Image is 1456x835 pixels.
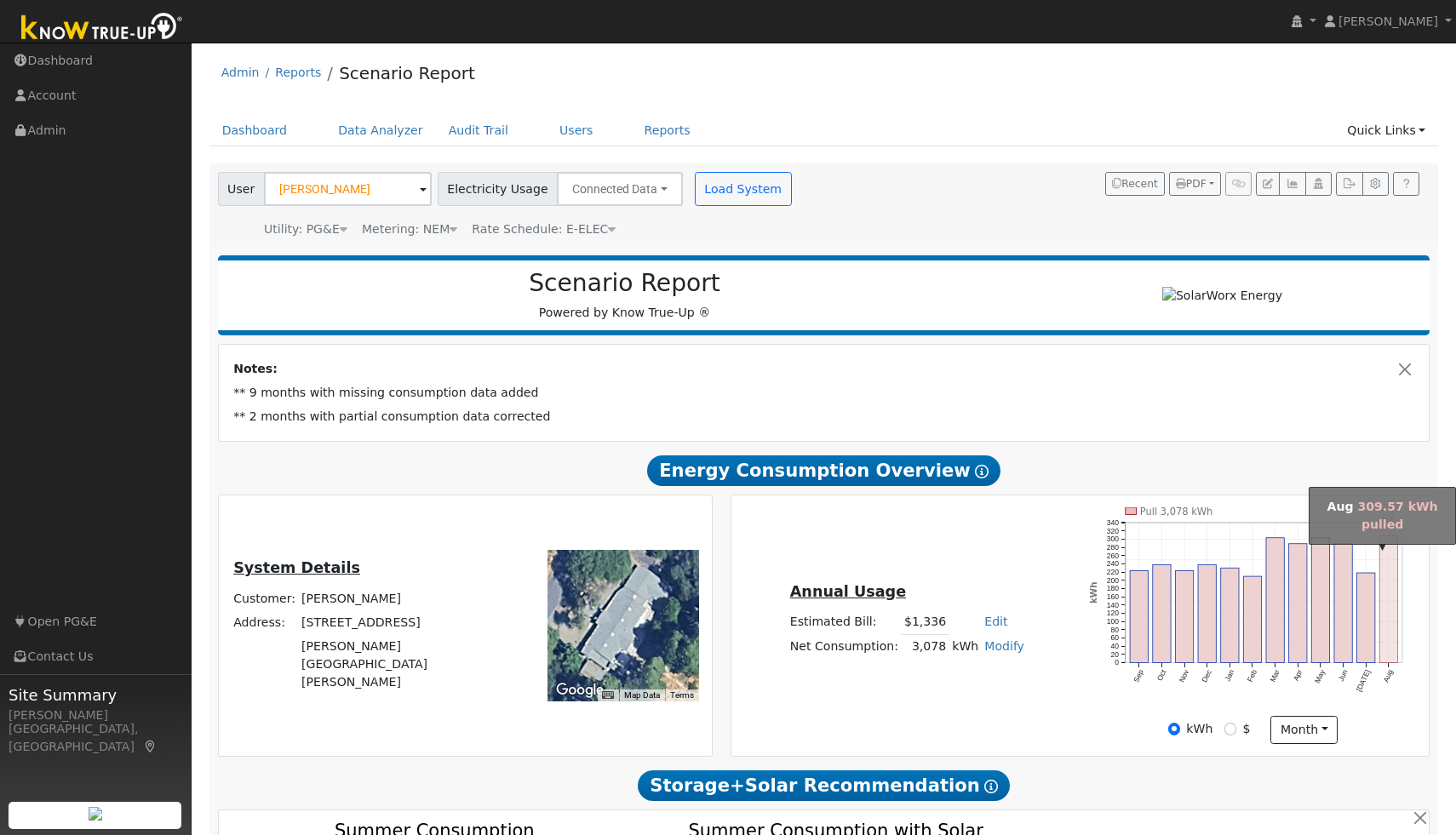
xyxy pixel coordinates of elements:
td: ** 2 months with partial consumption data corrected [231,405,1418,429]
rect: onclick="" [1244,576,1262,662]
rect: onclick="" [1357,573,1375,663]
text: 240 [1107,559,1120,568]
img: Know True-Up [13,9,192,48]
strong: Notes: [233,362,278,375]
text: 220 [1107,568,1120,576]
a: Audit Trail [436,115,521,146]
a: Reports [275,66,321,79]
span: PDF [1176,178,1207,190]
text: 320 [1107,526,1120,535]
i: Show Help [984,780,998,793]
text: Mar [1269,668,1281,683]
h2: Scenario Report [235,269,1014,298]
text: 40 [1111,642,1120,650]
a: Dashboard [209,115,301,146]
text: 80 [1111,625,1120,633]
td: [PERSON_NAME][GEOGRAPHIC_DATA][PERSON_NAME] [299,634,497,694]
text: 300 [1107,535,1120,543]
rect: onclick="" [1198,564,1216,662]
button: Edit User [1256,172,1280,196]
rect: onclick="" [1176,570,1194,662]
span: 309.57 kWh pulled [1357,500,1437,531]
rect: onclick="" [1266,537,1284,662]
a: Data Analyzer [325,115,436,146]
button: Multi-Series Graph [1279,172,1305,196]
span: Electricity Usage [438,172,558,206]
text: 260 [1107,551,1120,559]
u: System Details [233,559,360,576]
text: 0 [1115,658,1119,666]
td: Estimated Bill: [787,610,901,635]
text: 20 [1111,649,1120,658]
text: Sep [1132,668,1145,683]
td: $1,336 [901,610,949,635]
img: SolarWorx Energy [1162,287,1282,305]
text: Nov [1178,667,1191,683]
button: Load System [695,172,792,206]
div: [GEOGRAPHIC_DATA], [GEOGRAPHIC_DATA] [9,720,182,756]
td: Address: [231,610,299,634]
text: 180 [1107,584,1120,592]
a: Map [143,740,158,753]
text: Aug [1382,668,1396,683]
label: $ [1242,720,1250,738]
td: 3,078 [901,634,949,659]
button: Keyboard shortcuts [602,689,614,701]
td: [PERSON_NAME] [299,586,497,610]
a: Users [547,115,606,146]
button: PDF [1169,172,1221,196]
a: Terms (opens in new tab) [670,690,694,700]
a: Open this area in Google Maps (opens a new window) [552,679,608,701]
button: Close [1396,360,1414,378]
rect: onclick="" [1289,543,1307,662]
text: Jun [1337,668,1350,683]
label: kWh [1186,720,1212,738]
text: 60 [1111,633,1120,642]
text: 280 [1107,543,1120,552]
rect: onclick="" [1380,535,1398,663]
span: Site Summary [9,683,182,706]
div: [PERSON_NAME] [9,706,182,724]
td: Customer: [231,586,299,610]
text: May [1313,667,1327,684]
button: Connected Data [557,172,683,206]
button: Recent [1105,172,1165,196]
span: User [218,172,265,206]
text: kWh [1088,581,1098,603]
input: $ [1224,723,1236,735]
a: Modify [984,639,1024,653]
text: Pull 3,078 kWh [1140,505,1213,517]
rect: onclick="" [1221,568,1239,662]
td: [STREET_ADDRESS] [299,610,497,634]
input: Select a User [264,172,432,206]
td: kWh [949,634,982,659]
text: 160 [1107,592,1120,601]
text: [DATE] [1355,668,1372,693]
button: Settings [1362,172,1389,196]
img: Google [552,679,608,701]
button: Export Interval Data [1336,172,1362,196]
strong: Aug [1327,500,1354,513]
rect: onclick="" [1130,570,1148,662]
text: Jan [1224,668,1236,683]
a: Scenario Report [339,63,475,83]
span: Energy Consumption Overview [647,455,1000,486]
a: Quick Links [1334,115,1438,146]
text: 120 [1107,609,1120,617]
text: Oct [1155,667,1168,682]
img: retrieve [89,807,102,821]
rect: onclick="" [1334,543,1352,662]
text: 100 [1107,617,1120,626]
a: Admin [221,66,260,79]
button: Login As [1305,172,1332,196]
input: kWh [1168,723,1180,735]
td: Net Consumption: [787,634,901,659]
a: Help Link [1393,172,1419,196]
u: Annual Usage [790,583,906,600]
a: Reports [632,115,703,146]
div: Metering: NEM [362,220,457,238]
div: Utility: PG&E [264,220,347,238]
rect: onclick="" [1312,537,1330,662]
text: Dec [1200,667,1213,683]
span: Alias: HETOUC [472,222,616,236]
